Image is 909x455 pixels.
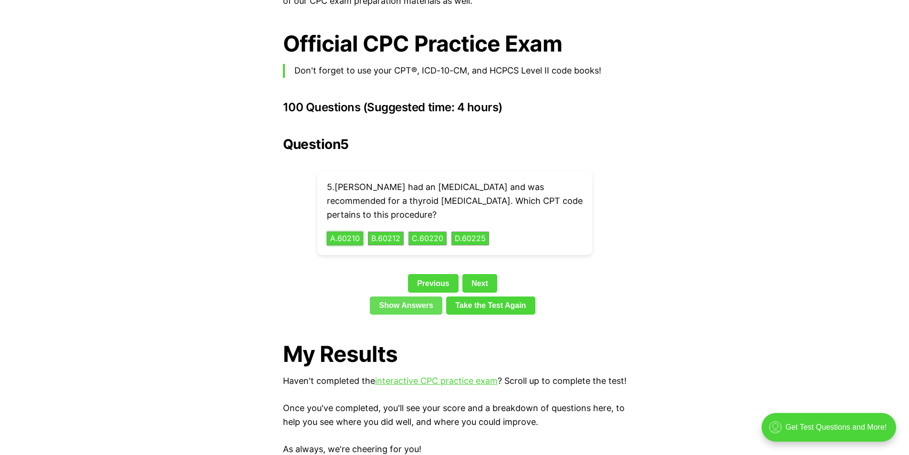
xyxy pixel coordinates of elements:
button: C.60220 [408,232,447,246]
a: Previous [408,274,459,292]
h3: 100 Questions (Suggested time: 4 hours) [283,101,627,114]
button: B.60212 [368,232,404,246]
p: Haven't completed the ? Scroll up to complete the test! [283,374,627,388]
a: Next [462,274,497,292]
p: 5 . [PERSON_NAME] had an [MEDICAL_DATA] and was recommended for a thyroid [MEDICAL_DATA]. Which C... [327,180,583,222]
a: interactive CPC practice exam [375,376,498,386]
p: Once you've completed, you'll see your score and a breakdown of questions here, to help you see w... [283,402,627,429]
button: A.60210 [327,232,363,246]
a: Show Answers [370,296,442,315]
iframe: portal-trigger [753,408,909,455]
h2: Question 5 [283,137,627,152]
a: Take the Test Again [446,296,535,315]
h1: My Results [283,341,627,367]
button: D.60225 [451,232,489,246]
blockquote: Don't forget to use your CPT®, ICD-10-CM, and HCPCS Level II code books! [283,64,627,78]
h1: Official CPC Practice Exam [283,31,627,56]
